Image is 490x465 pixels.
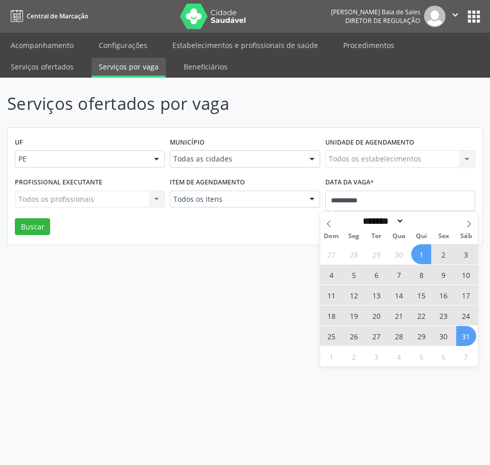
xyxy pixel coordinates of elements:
span: Maio 16, 2025 [434,285,454,305]
span: Maio 14, 2025 [389,285,409,305]
a: Acompanhamento [4,36,81,54]
span: Maio 10, 2025 [456,265,476,285]
i:  [450,9,461,20]
button:  [446,6,465,27]
span: Qua [388,233,410,240]
span: Maio 12, 2025 [344,285,364,305]
span: Sáb [455,233,478,240]
span: Qui [410,233,433,240]
input: Year [404,216,438,226]
span: Abril 27, 2025 [321,244,341,264]
span: Maio 30, 2025 [434,326,454,346]
label: UF [15,135,23,151]
span: Junho 2, 2025 [344,346,364,366]
span: Maio 25, 2025 [321,326,341,346]
span: Maio 18, 2025 [321,306,341,325]
a: Procedimentos [336,36,402,54]
label: Profissional executante [15,175,102,191]
span: Maio 3, 2025 [456,244,476,264]
span: Todas as cidades [173,154,299,164]
span: Todos os itens [173,194,299,204]
span: Maio 6, 2025 [366,265,386,285]
label: Item de agendamento [170,175,245,191]
span: Maio 31, 2025 [456,326,476,346]
span: Maio 17, 2025 [456,285,476,305]
span: Maio 21, 2025 [389,306,409,325]
span: Maio 2, 2025 [434,244,454,264]
select: Month [360,216,405,226]
button: Buscar [15,218,50,236]
span: Junho 3, 2025 [366,346,386,366]
img: img [424,6,446,27]
span: Maio 19, 2025 [344,306,364,325]
label: Data da vaga [325,175,374,191]
span: Maio 1, 2025 [411,244,431,264]
span: Maio 24, 2025 [456,306,476,325]
span: Maio 8, 2025 [411,265,431,285]
span: Maio 23, 2025 [434,306,454,325]
a: Serviços por vaga [92,58,166,78]
span: Abril 28, 2025 [344,244,364,264]
span: Maio 11, 2025 [321,285,341,305]
span: Abril 29, 2025 [366,244,386,264]
label: Município [170,135,205,151]
span: Maio 26, 2025 [344,326,364,346]
span: Maio 29, 2025 [411,326,431,346]
span: Maio 13, 2025 [366,285,386,305]
div: [PERSON_NAME] Baia de Sales [331,8,420,16]
span: Junho 5, 2025 [411,346,431,366]
a: Central de Marcação [7,8,88,25]
span: Junho 4, 2025 [389,346,409,366]
span: Sex [433,233,455,240]
span: Ter [365,233,388,240]
span: Central de Marcação [27,12,88,20]
span: Junho 1, 2025 [321,346,341,366]
span: Maio 4, 2025 [321,265,341,285]
span: Maio 22, 2025 [411,306,431,325]
span: Maio 9, 2025 [434,265,454,285]
a: Estabelecimentos e profissionais de saúde [165,36,325,54]
span: Dom [320,233,343,240]
span: Diretor de regulação [345,16,420,25]
span: Maio 5, 2025 [344,265,364,285]
a: Beneficiários [176,58,235,76]
span: Maio 20, 2025 [366,306,386,325]
span: Maio 28, 2025 [389,326,409,346]
span: Abril 30, 2025 [389,244,409,264]
span: Junho 7, 2025 [456,346,476,366]
span: Maio 15, 2025 [411,285,431,305]
span: Maio 7, 2025 [389,265,409,285]
button: apps [465,8,483,26]
span: Seg [343,233,365,240]
p: Serviços ofertados por vaga [7,91,340,117]
a: Configurações [92,36,154,54]
label: Unidade de agendamento [325,135,414,151]
a: Serviços ofertados [4,58,81,76]
span: Junho 6, 2025 [434,346,454,366]
span: PE [18,154,144,164]
span: Maio 27, 2025 [366,326,386,346]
